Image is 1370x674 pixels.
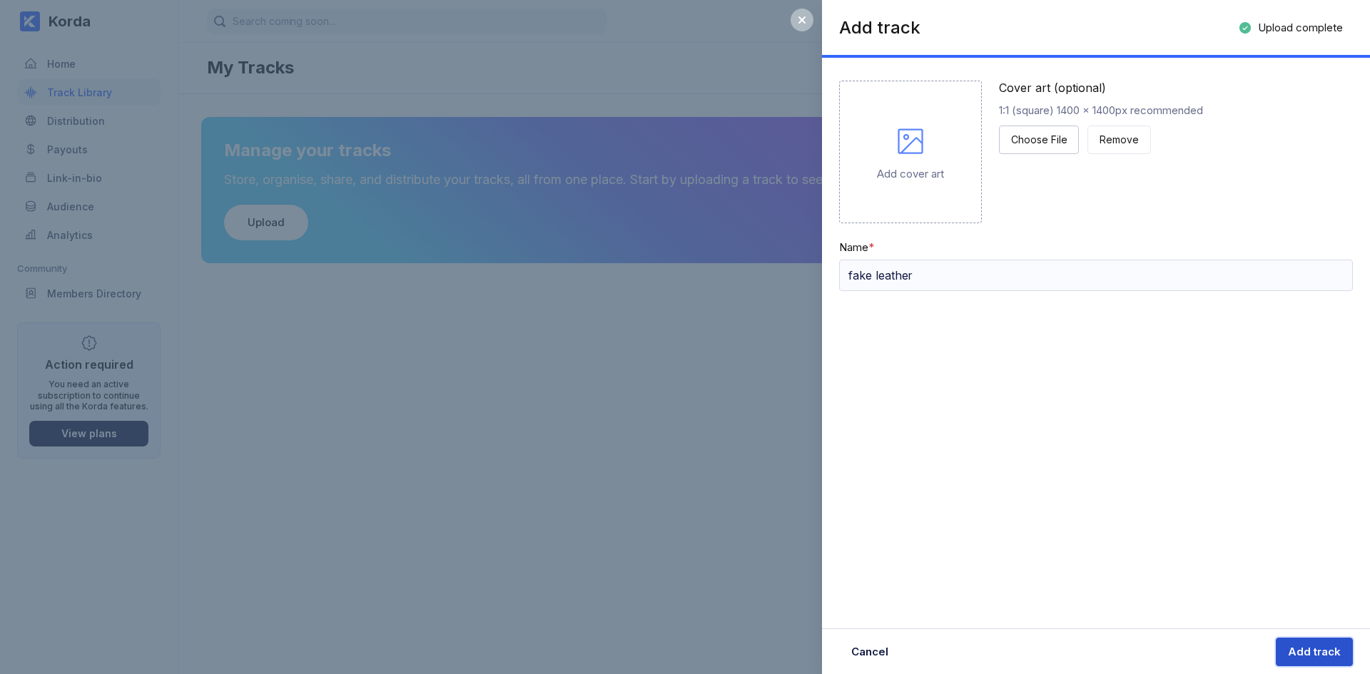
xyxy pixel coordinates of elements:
button: Cancel [839,638,900,666]
div: Add track [1288,645,1341,659]
button: Choose File [999,126,1079,154]
div: Name [839,240,1353,254]
div: Choose File [1011,133,1067,147]
div: Cover art (optional) [999,81,1203,95]
div: Add cover art [877,167,944,180]
div: Upload complete [1252,21,1343,34]
button: Add track [1276,638,1353,666]
div: 1:1 (square) 1400 x 1400px recommended [999,103,1203,117]
div: Add track [839,17,920,38]
div: Cancel [851,645,888,659]
input: Enter track title [839,260,1353,291]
